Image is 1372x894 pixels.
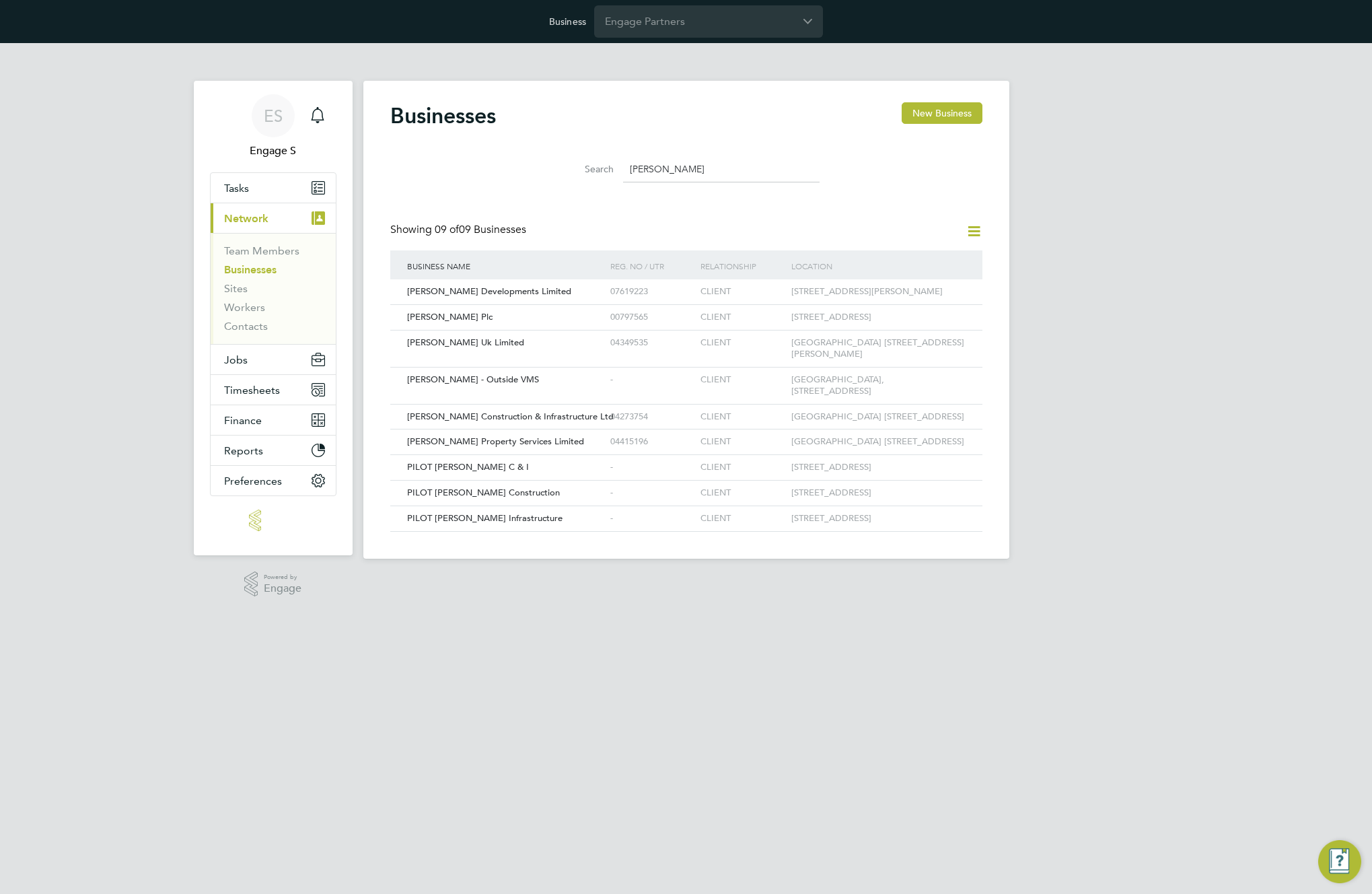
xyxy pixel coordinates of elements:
[210,143,336,159] span: Engage S
[211,405,336,435] button: Finance
[407,436,584,447] span: [PERSON_NAME] Property Services Limited
[224,282,248,295] a: Sites
[211,203,336,233] button: Network
[607,506,697,531] div: -
[607,455,697,480] div: -
[697,506,787,531] div: CLIENT
[697,279,787,304] div: CLIENT
[788,405,969,429] div: [GEOGRAPHIC_DATA] [STREET_ADDRESS]
[407,337,524,348] span: [PERSON_NAME] Uk Limited
[211,345,336,374] button: Jobs
[549,15,586,28] label: Business
[224,320,268,333] a: Contacts
[224,182,249,195] span: Tasks
[224,244,299,257] a: Team Members
[1318,840,1361,883] button: Engage Resource Center
[224,263,277,276] a: Businesses
[224,414,262,427] span: Finance
[249,510,297,531] img: engage-logo-retina.png
[407,311,493,322] span: [PERSON_NAME] Plc
[407,411,614,422] span: [PERSON_NAME] Construction & Infrastructure Ltd
[607,250,697,281] div: Reg. No / UTR
[607,429,697,454] div: 04415196
[407,487,560,498] span: PILOT [PERSON_NAME] Construction
[788,455,969,480] div: [STREET_ADDRESS]
[607,405,697,429] div: 04273754
[697,305,787,330] div: CLIENT
[404,279,969,290] a: [PERSON_NAME] Developments Limited07619223CLIENT[STREET_ADDRESS][PERSON_NAME]
[404,506,969,517] a: PILOT [PERSON_NAME] Infrastructure-CLIENT[STREET_ADDRESS]
[697,368,787,392] div: CLIENT
[788,481,969,506] div: [STREET_ADDRESS]
[404,367,969,378] a: [PERSON_NAME] - Outside VMS-CLIENT[GEOGRAPHIC_DATA], [STREET_ADDRESS]
[404,429,969,440] a: [PERSON_NAME] Property Services Limited04415196CLIENT[GEOGRAPHIC_DATA] [STREET_ADDRESS]
[224,475,282,487] span: Preferences
[697,481,787,506] div: CLIENT
[623,156,820,182] input: Business name or registration number
[404,480,969,491] a: PILOT [PERSON_NAME] Construction-CLIENT[STREET_ADDRESS]
[404,454,969,466] a: PILOT [PERSON_NAME] C & I-CLIENT[STREET_ADDRESS]
[404,304,969,316] a: [PERSON_NAME] Plc00797565CLIENT[STREET_ADDRESS]
[788,331,969,367] div: [GEOGRAPHIC_DATA] [STREET_ADDRESS][PERSON_NAME]
[211,233,336,344] div: Network
[224,212,268,225] span: Network
[407,374,539,385] span: [PERSON_NAME] - Outside VMS
[553,163,614,175] label: Search
[390,102,496,129] h2: Businesses
[697,405,787,429] div: CLIENT
[788,429,969,454] div: [GEOGRAPHIC_DATA] [STREET_ADDRESS]
[210,510,336,531] a: Go to home page
[224,301,265,314] a: Workers
[390,223,529,237] div: Showing
[607,305,697,330] div: 00797565
[211,436,336,465] button: Reports
[407,285,571,297] span: [PERSON_NAME] Developments Limited
[902,102,982,124] button: New Business
[788,305,969,330] div: [STREET_ADDRESS]
[211,375,336,405] button: Timesheets
[404,250,607,281] div: Business Name
[607,331,697,355] div: 04349535
[244,572,301,597] a: Powered byEngage
[264,572,301,583] span: Powered by
[607,279,697,304] div: 07619223
[607,481,697,506] div: -
[404,330,969,341] a: [PERSON_NAME] Uk Limited04349535CLIENT[GEOGRAPHIC_DATA] [STREET_ADDRESS][PERSON_NAME]
[788,250,969,281] div: Location
[788,506,969,531] div: [STREET_ADDRESS]
[697,250,787,281] div: Relationship
[435,223,459,236] span: 09 of
[224,353,248,366] span: Jobs
[407,512,563,524] span: PILOT [PERSON_NAME] Infrastructure
[788,279,969,304] div: [STREET_ADDRESS][PERSON_NAME]
[224,444,263,457] span: Reports
[211,466,336,495] button: Preferences
[194,81,353,555] nav: Main navigation
[607,368,697,392] div: -
[697,331,787,355] div: CLIENT
[407,461,529,473] span: PILOT [PERSON_NAME] C & I
[697,429,787,454] div: CLIENT
[435,223,526,236] span: 09 Businesses
[264,583,301,594] span: Engage
[210,94,336,159] a: ESEngage S
[404,404,969,415] a: [PERSON_NAME] Construction & Infrastructure Ltd04273754CLIENT[GEOGRAPHIC_DATA] [STREET_ADDRESS]
[224,384,280,397] span: Timesheets
[697,455,787,480] div: CLIENT
[788,368,969,404] div: [GEOGRAPHIC_DATA], [STREET_ADDRESS]
[264,107,283,125] span: ES
[211,173,336,203] a: Tasks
